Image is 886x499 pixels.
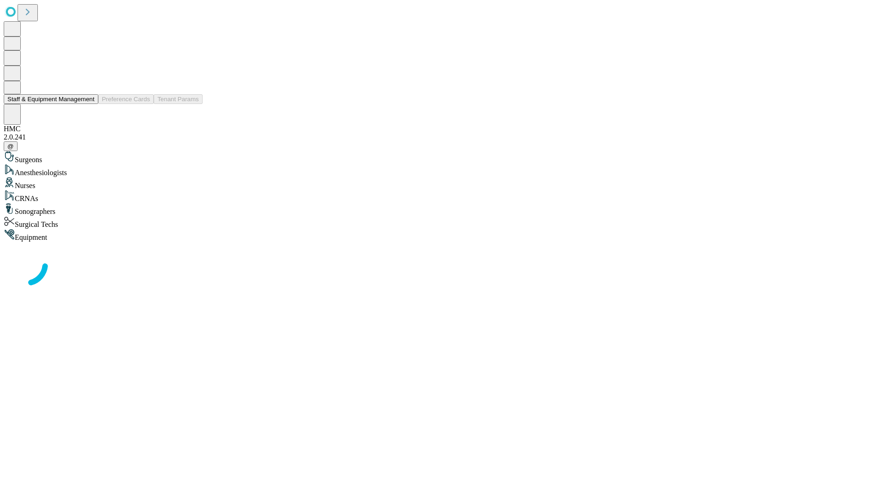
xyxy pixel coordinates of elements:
[4,125,882,133] div: HMC
[154,94,203,104] button: Tenant Params
[4,229,882,242] div: Equipment
[4,133,882,141] div: 2.0.241
[7,143,14,150] span: @
[4,203,882,216] div: Sonographers
[4,190,882,203] div: CRNAs
[4,164,882,177] div: Anesthesiologists
[4,216,882,229] div: Surgical Techs
[4,177,882,190] div: Nurses
[98,94,154,104] button: Preference Cards
[4,141,18,151] button: @
[4,151,882,164] div: Surgeons
[4,94,98,104] button: Staff & Equipment Management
